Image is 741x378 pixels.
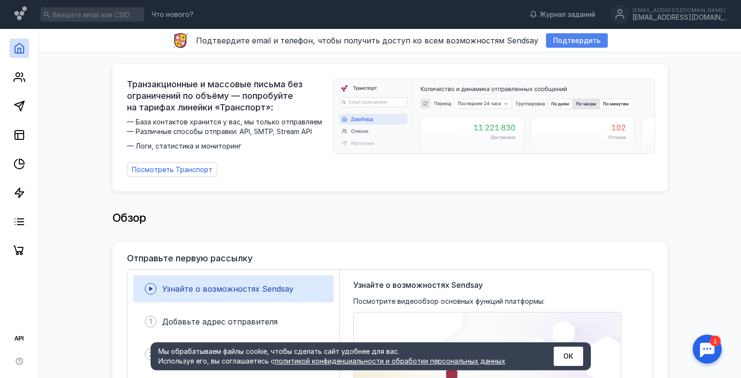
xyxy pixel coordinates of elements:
span: 2 [149,350,153,359]
button: ОК [554,347,583,366]
button: Подтвердить [546,33,608,48]
span: Узнайте о возможностях Sendsay [353,279,483,291]
span: 1 [149,317,152,326]
span: Посмотрите видеообзор основных функций платформы: [353,297,545,306]
span: Что нового? [152,11,194,18]
a: Журнал заданий [525,10,600,19]
span: — База контактов хранится у вас, мы только отправляем — Различные способы отправки: API, SMTP, St... [127,117,328,151]
span: Добавьте адрес отправителя [162,317,278,326]
a: Что нового? [147,11,198,18]
a: политикой конфиденциальности и обработки персональных данных [275,357,505,365]
h3: Отправьте первую рассылку [127,254,252,263]
div: [EMAIL_ADDRESS][DOMAIN_NAME] [632,7,729,13]
div: Мы обрабатываем файлы cookie, чтобы сделать сайт удобнее для вас. Используя его, вы соглашаетесь c [158,347,530,366]
span: Журнал заданий [540,10,595,19]
span: Посмотреть Транспорт [132,166,212,174]
input: Введите email или CSID [41,7,144,22]
div: [EMAIL_ADDRESS][DOMAIN_NAME] [632,13,729,22]
span: Обзор [112,211,146,225]
div: 1 [22,6,33,16]
span: Узнайте о возможностях Sendsay [162,284,294,294]
a: Посмотреть Транспорт [127,162,217,177]
span: Транзакционные и массовые письма без ограничений по объёму — попробуйте на тарифах линейки «Транс... [127,79,328,113]
img: dashboard-transport-banner [334,79,655,153]
span: Подтвердите email и телефон, чтобы получить доступ ко всем возможностям Sendsay [196,36,538,45]
span: Подтвердить [553,37,601,45]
